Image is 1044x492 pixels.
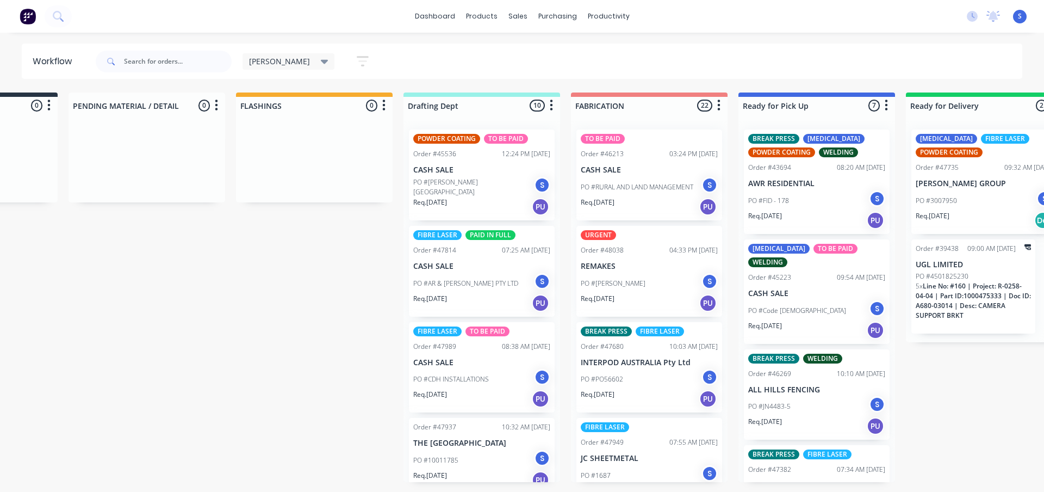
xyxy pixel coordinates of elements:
img: Factory [20,8,36,24]
p: Req. [DATE] [748,321,782,331]
div: [MEDICAL_DATA] [916,134,977,144]
p: Req. [DATE] [581,198,614,207]
div: POWDER COATINGTO BE PAIDOrder #4553612:24 PM [DATE]CASH SALEPO #[PERSON_NAME][GEOGRAPHIC_DATA]SRe... [409,130,555,220]
div: PU [867,212,884,229]
div: PU [867,417,884,435]
div: PU [867,322,884,339]
div: [MEDICAL_DATA] [803,134,865,144]
div: [MEDICAL_DATA]TO BE PAIDWELDINGOrder #4522309:54 AM [DATE]CASH SALEPO #Code [DEMOGRAPHIC_DATA]SRe... [744,239,890,344]
div: 07:34 AM [DATE] [837,465,885,475]
div: S [869,300,885,317]
div: 09:54 AM [DATE] [837,273,885,282]
div: Order #3943809:00 AM [DATE]UGL LIMITEDPO #45018252305xLine No: #160 | Project: R-0258-04-04 | Par... [911,239,1035,334]
div: PU [532,390,549,408]
p: PO #[PERSON_NAME][GEOGRAPHIC_DATA] [413,177,534,197]
p: INTERPOD AUSTRALIA Pty Ltd [748,481,885,490]
p: CASH SALE [748,289,885,298]
p: CASH SALE [413,165,550,175]
div: Order #47937 [413,422,456,432]
div: TO BE PAID [484,134,528,144]
p: PO #PO56602 [581,374,623,384]
p: PO #1687 [581,471,611,481]
div: FIBRE LASER [413,230,462,240]
div: 10:10 AM [DATE] [837,369,885,379]
div: BREAK PRESSWELDINGOrder #4626910:10 AM [DATE]ALL HILLS FENCINGPO #JN4483-5SReq.[DATE]PU [744,349,890,440]
div: POWDER COATING [413,134,480,144]
p: ALL HILLS FENCING [748,385,885,395]
div: FIBRE LASER [413,327,462,336]
div: Workflow [33,55,77,68]
div: 08:20 AM [DATE] [837,163,885,173]
div: 12:24 PM [DATE] [502,149,550,159]
p: INTERPOD AUSTRALIA Pty Ltd [581,358,718,367]
div: Order #45536 [413,149,456,159]
p: Req. [DATE] [748,417,782,427]
div: URGENTOrder #4803804:33 PM [DATE]REMAKESPO #[PERSON_NAME]SReq.[DATE]PU [576,226,722,317]
div: Order #45223 [748,273,791,282]
p: REMAKES [581,262,718,271]
div: Order #47680 [581,342,624,352]
span: Line No: #160 | Project: R-0258-04-04 | Part ID:1000475333 | Doc ID: A680-03014 | Desc: CAMERA SU... [916,281,1031,320]
p: PO #AR & [PERSON_NAME] PTY LTD [413,279,518,288]
div: PU [699,390,717,408]
p: PO #3007950 [916,196,957,206]
p: Req. [DATE] [413,198,447,207]
div: FIBRE LASERTO BE PAIDOrder #4798908:38 AM [DATE]CASH SALEPO #CDH INSTALLATIONSSReq.[DATE]PU [409,322,555,413]
div: BREAK PRESSFIBRE LASEROrder #4768010:03 AM [DATE]INTERPOD AUSTRALIA Pty LtdPO #PO56602SReq.[DATE]PU [576,322,722,413]
div: PU [532,294,549,312]
div: FIBRE LASER [981,134,1029,144]
div: WELDING [803,354,842,364]
p: PO #Code [DEMOGRAPHIC_DATA] [748,306,846,316]
p: PO #RURAL AND LAND MANAGEMENT [581,182,693,192]
div: FIBRE LASERPAID IN FULLOrder #4781407:25 AM [DATE]CASH SALEPO #AR & [PERSON_NAME] PTY LTDSReq.[DA... [409,226,555,317]
span: S [1018,11,1022,21]
p: Req. [DATE] [413,390,447,399]
div: S [869,190,885,207]
p: PO #JN4483-5 [748,402,791,411]
div: Order #47989 [413,342,456,352]
p: Req. [DATE] [748,211,782,221]
p: PO #[PERSON_NAME] [581,279,645,288]
div: sales [503,8,533,24]
div: BREAK PRESS [581,327,632,336]
div: WELDING [748,257,787,267]
div: PAID IN FULL [465,230,515,240]
div: BREAK PRESS[MEDICAL_DATA]POWDER COATINGWELDINGOrder #4369408:20 AM [DATE]AWR RESIDENTIALPO #FID -... [744,130,890,234]
div: S [701,177,718,193]
div: PU [699,294,717,312]
div: FIBRE LASER [581,422,629,432]
p: PO #4501825230 [916,272,968,281]
p: JC SHEETMETAL [581,454,718,463]
p: AWR RESIDENTIAL [748,179,885,188]
p: CASH SALE [581,165,718,175]
div: Order #47814 [413,245,456,255]
p: CASH SALE [413,358,550,367]
p: PO #10011785 [413,456,458,465]
div: S [534,450,550,466]
div: Order #48038 [581,245,624,255]
div: Order #43694 [748,163,791,173]
input: Search for orders... [124,51,232,72]
p: Req. [DATE] [413,294,447,304]
div: 10:32 AM [DATE] [502,422,550,432]
p: PO #CDH INSTALLATIONS [413,374,489,384]
div: 09:00 AM [DATE] [967,244,1016,254]
div: Order #47382 [748,465,791,475]
div: 04:33 PM [DATE] [669,245,718,255]
div: S [701,369,718,385]
div: TO BE PAID [581,134,625,144]
div: BREAK PRESS [748,354,799,364]
a: dashboard [409,8,461,24]
div: Order #47735 [916,163,959,173]
div: S [534,273,550,290]
div: TO BE PAID [465,327,509,336]
div: POWDER COATING [748,147,815,157]
div: POWDER COATING [916,147,983,157]
p: Req. [DATE] [916,211,949,221]
div: [MEDICAL_DATA] [748,244,810,254]
div: PU [532,198,549,216]
div: PU [532,471,549,489]
div: 07:55 AM [DATE] [669,438,718,447]
div: S [534,369,550,385]
div: Order #47949 [581,438,624,447]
